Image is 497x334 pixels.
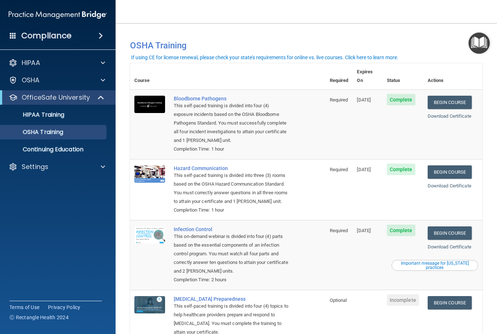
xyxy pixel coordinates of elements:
[9,8,107,22] img: PMB logo
[130,63,169,90] th: Course
[387,225,415,236] span: Complete
[325,63,353,90] th: Required
[428,113,471,119] a: Download Certificate
[174,296,289,302] a: [MEDICAL_DATA] Preparedness
[330,167,348,172] span: Required
[5,129,63,136] p: OSHA Training
[174,171,289,206] div: This self-paced training is divided into three (3) rooms based on the OSHA Hazard Communication S...
[174,145,289,153] div: Completion Time: 1 hour
[22,93,90,102] p: OfficeSafe University
[330,298,347,303] span: Optional
[174,276,289,284] div: Completion Time: 2 hours
[48,304,81,311] a: Privacy Policy
[393,261,477,270] div: Important message for [US_STATE] practices
[428,296,472,309] a: Begin Course
[130,40,483,51] h4: OSHA Training
[174,226,289,232] a: Infection Control
[9,162,105,171] a: Settings
[428,96,472,109] a: Begin Course
[387,294,419,306] span: Incomplete
[428,183,471,188] a: Download Certificate
[174,165,289,171] a: Hazard Communication
[9,304,39,311] a: Terms of Use
[357,167,371,172] span: [DATE]
[387,94,415,105] span: Complete
[9,93,105,102] a: OfficeSafe University
[174,101,289,145] div: This self-paced training is divided into four (4) exposure incidents based on the OSHA Bloodborne...
[330,97,348,103] span: Required
[130,54,399,61] button: If using CE for license renewal, please check your state's requirements for online vs. live cours...
[353,63,382,90] th: Expires On
[9,314,69,321] span: Ⓒ Rectangle Health 2024
[174,206,289,214] div: Completion Time: 1 hour
[428,244,471,250] a: Download Certificate
[9,76,105,84] a: OSHA
[357,97,371,103] span: [DATE]
[22,58,40,67] p: HIPAA
[174,232,289,276] div: This on-demand webinar is divided into four (4) parts based on the essential components of an inf...
[131,55,398,60] div: If using CE for license renewal, please check your state's requirements for online vs. live cours...
[428,226,472,240] a: Begin Course
[22,76,40,84] p: OSHA
[392,260,478,271] button: Read this if you are a dental practitioner in the state of CA
[423,63,483,90] th: Actions
[330,228,348,233] span: Required
[5,146,103,153] p: Continuing Education
[5,111,64,118] p: HIPAA Training
[22,162,48,171] p: Settings
[357,228,371,233] span: [DATE]
[428,165,472,179] a: Begin Course
[174,96,289,101] a: Bloodborne Pathogens
[387,164,415,175] span: Complete
[468,32,490,54] button: Open Resource Center
[9,58,105,67] a: HIPAA
[383,63,423,90] th: Status
[21,31,72,41] h4: Compliance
